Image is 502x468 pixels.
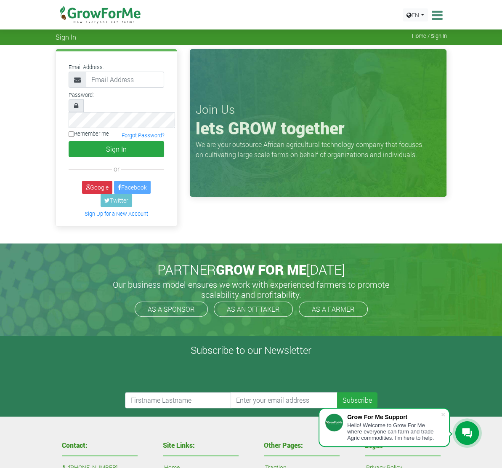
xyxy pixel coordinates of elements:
[82,181,112,194] a: Google
[264,442,340,449] h4: Other Pages:
[69,130,109,138] label: Remember me
[125,359,253,392] iframe: reCAPTCHA
[69,63,104,71] label: Email Address:
[59,262,444,278] h2: PARTNER [DATE]
[195,118,441,138] h1: lets GROW together
[299,302,368,317] a: AS A FARMER
[56,33,76,41] span: Sign In
[403,8,428,21] a: EN
[62,442,138,449] h4: Contact:
[86,72,165,88] input: Email Address
[125,392,232,408] input: Firstname Lastname
[69,164,165,174] div: or
[195,139,427,160] p: We are your outsource African agricultural technology company that focuses on cultivating large s...
[69,131,74,137] input: Remember me
[85,210,148,217] a: Sign Up for a New Account
[337,392,377,408] button: Subscribe
[195,102,441,117] h3: Join Us
[121,132,164,139] a: Forgot Password?
[412,33,447,39] span: Home / Sign In
[231,392,337,408] input: Enter your email address
[11,344,491,356] h4: Subscribe to our Newsletter
[347,422,441,441] div: Hello! Welcome to Grow For Me where everyone can farm and trade Agric commodities. I'm here to help.
[135,302,208,317] a: AS A SPONSOR
[163,442,239,449] h4: Site Links:
[347,414,441,420] div: Grow For Me Support
[69,91,94,99] label: Password:
[365,442,441,449] h4: Legal:
[104,279,398,300] h5: Our business model ensures we work with experienced farmers to promote scalability and profitabil...
[69,141,165,157] button: Sign In
[216,260,306,278] span: GROW FOR ME
[214,302,293,317] a: AS AN OFFTAKER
